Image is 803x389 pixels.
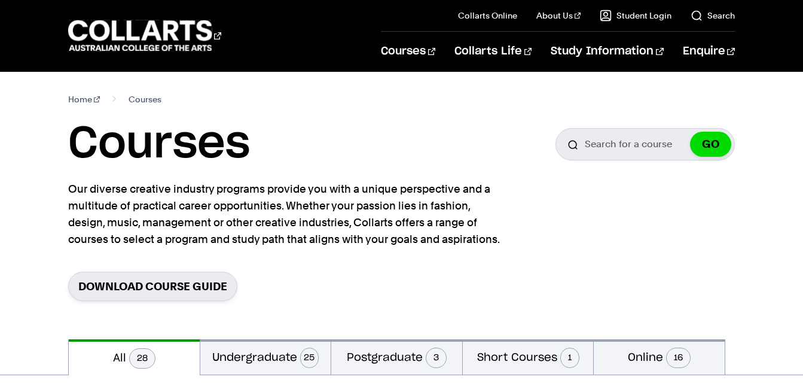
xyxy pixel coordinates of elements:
[683,32,735,71] a: Enquire
[300,348,319,368] span: 25
[594,339,725,375] button: Online16
[454,32,532,71] a: Collarts Life
[555,128,735,160] input: Search for a course
[691,10,735,22] a: Search
[68,117,250,171] h1: Courses
[129,91,161,108] span: Courses
[426,348,447,368] span: 3
[551,32,663,71] a: Study Information
[68,91,100,108] a: Home
[600,10,671,22] a: Student Login
[536,10,581,22] a: About Us
[200,339,331,375] button: Undergraduate25
[129,348,155,369] span: 28
[666,348,691,368] span: 16
[68,272,237,301] a: Download Course Guide
[69,339,200,375] button: All28
[331,339,462,375] button: Postgraduate3
[690,132,731,157] button: GO
[381,32,435,71] a: Courses
[458,10,517,22] a: Collarts Online
[560,348,579,368] span: 1
[463,339,594,375] button: Short Courses1
[68,181,505,248] p: Our diverse creative industry programs provide you with a unique perspective and a multitude of p...
[68,19,221,53] div: Go to homepage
